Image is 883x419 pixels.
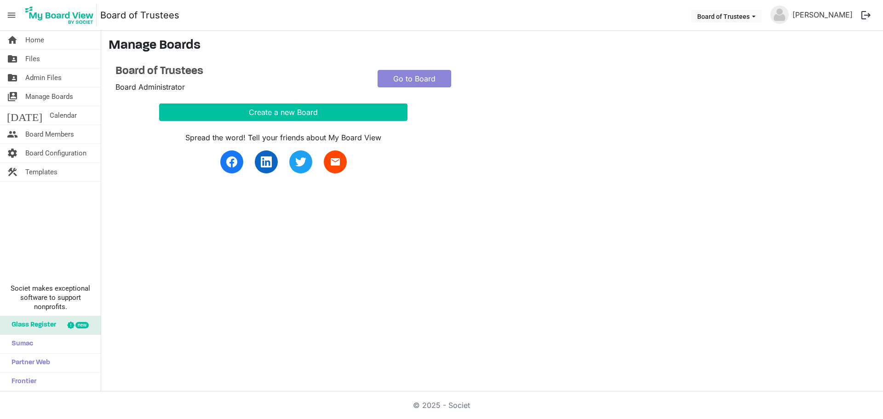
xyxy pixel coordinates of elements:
a: Go to Board [378,70,451,87]
span: folder_shared [7,69,18,87]
span: Manage Boards [25,87,73,106]
span: [DATE] [7,106,42,125]
a: email [324,150,347,173]
div: new [75,322,89,328]
span: Board Members [25,125,74,143]
span: folder_shared [7,50,18,68]
button: Board of Trustees dropdownbutton [691,10,762,23]
div: Spread the word! Tell your friends about My Board View [159,132,407,143]
button: logout [856,6,876,25]
span: Calendar [50,106,77,125]
span: Templates [25,163,57,181]
img: twitter.svg [295,156,306,167]
span: people [7,125,18,143]
span: Frontier [7,373,36,391]
span: home [7,31,18,49]
img: My Board View Logo [23,4,97,27]
a: Board of Trustees [115,65,364,78]
a: My Board View Logo [23,4,100,27]
button: Create a new Board [159,103,407,121]
span: Sumac [7,335,33,353]
span: Board Configuration [25,144,86,162]
span: Partner Web [7,354,50,372]
span: Glass Register [7,316,56,334]
span: email [330,156,341,167]
span: Societ makes exceptional software to support nonprofits. [4,284,97,311]
img: no-profile-picture.svg [770,6,789,24]
span: switch_account [7,87,18,106]
a: [PERSON_NAME] [789,6,856,24]
h3: Manage Boards [109,38,876,54]
img: facebook.svg [226,156,237,167]
img: linkedin.svg [261,156,272,167]
a: Board of Trustees [100,6,179,24]
a: © 2025 - Societ [413,401,470,410]
span: Admin Files [25,69,62,87]
span: construction [7,163,18,181]
span: menu [3,6,20,24]
span: Board Administrator [115,82,185,92]
span: Files [25,50,40,68]
span: settings [7,144,18,162]
span: Home [25,31,44,49]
